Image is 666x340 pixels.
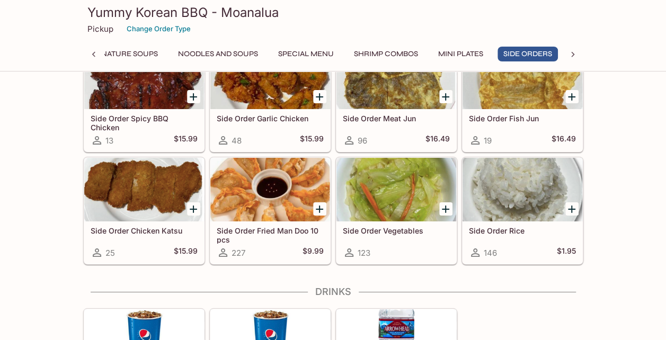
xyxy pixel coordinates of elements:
button: Add Side Order Fried Man Doo 10 pcs [313,202,326,216]
a: Side Order Fish Jun19$16.49 [462,45,583,152]
button: Add Side Order Meat Jun [439,90,452,103]
h5: $16.49 [425,134,450,147]
button: Mini Plates [432,47,489,61]
h5: Side Order Fried Man Doo 10 pcs [217,226,324,244]
button: Shrimp Combos [348,47,424,61]
button: Special Menu [272,47,340,61]
span: 227 [232,248,245,258]
div: Side Order Spicy BBQ Chicken [84,46,204,109]
a: Side Order Fried Man Doo 10 pcs227$9.99 [210,157,331,264]
span: 96 [358,136,367,146]
a: Side Order Meat Jun96$16.49 [336,45,457,152]
a: Side Order Rice146$1.95 [462,157,583,264]
button: Change Order Type [122,21,196,37]
button: Add Side Order Rice [565,202,579,216]
button: Add Side Order Chicken Katsu [187,202,200,216]
h5: Side Order Rice [469,226,576,235]
span: 19 [484,136,492,146]
h5: Side Order Chicken Katsu [91,226,198,235]
h5: Side Order Meat Jun [343,114,450,123]
h5: Side Order Fish Jun [469,114,576,123]
button: Side Orders [498,47,558,61]
div: Side Order Chicken Katsu [84,158,204,221]
button: Signature Soups [83,47,164,61]
h5: Side Order Garlic Chicken [217,114,324,123]
h5: $15.99 [174,134,198,147]
p: Pickup [87,24,113,34]
div: Side Order Rice [463,158,582,221]
h4: Drinks [83,286,583,298]
div: Side Order Meat Jun [336,46,456,109]
div: Side Order Vegetables [336,158,456,221]
div: Side Order Garlic Chicken [210,46,330,109]
button: Add Side Order Spicy BBQ Chicken [187,90,200,103]
button: Noodles and Soups [172,47,264,61]
h5: $1.95 [557,246,576,259]
div: Side Order Fried Man Doo 10 pcs [210,158,330,221]
span: 25 [105,248,115,258]
h5: Side Order Spicy BBQ Chicken [91,114,198,131]
button: Add Side Order Fish Jun [565,90,579,103]
button: Add Side Order Garlic Chicken [313,90,326,103]
a: Side Order Chicken Katsu25$15.99 [84,157,205,264]
h5: $15.99 [300,134,324,147]
h5: $9.99 [303,246,324,259]
div: Side Order Fish Jun [463,46,582,109]
span: 13 [105,136,113,146]
h5: Side Order Vegetables [343,226,450,235]
a: Side Order Spicy BBQ Chicken13$15.99 [84,45,205,152]
span: 146 [484,248,497,258]
button: Add Side Order Vegetables [439,202,452,216]
a: Side Order Vegetables123 [336,157,457,264]
h5: $15.99 [174,246,198,259]
h5: $16.49 [552,134,576,147]
span: 123 [358,248,370,258]
span: 48 [232,136,242,146]
a: Side Order Garlic Chicken48$15.99 [210,45,331,152]
h3: Yummy Korean BBQ - Moanalua [87,4,579,21]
